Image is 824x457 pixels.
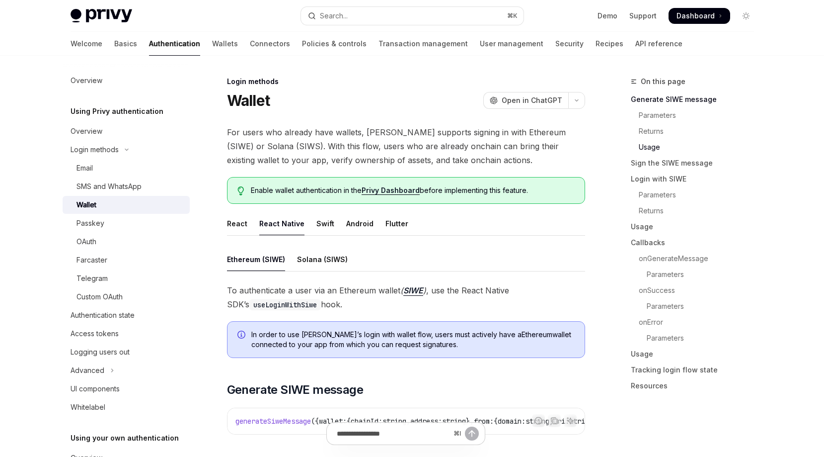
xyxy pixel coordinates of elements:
div: Custom OAuth [76,291,123,303]
a: Authentication state [63,306,190,324]
div: Overview [71,75,102,87]
a: Parameters [631,107,762,123]
a: Generate SIWE message [631,91,762,107]
span: }, [466,417,474,426]
div: Ethereum (SIWE) [227,248,285,271]
span: { [494,417,498,426]
a: Usage [631,346,762,362]
a: Wallets [212,32,238,56]
span: Enable wallet authentication in the before implementing this feature. [251,185,574,195]
a: Recipes [596,32,623,56]
span: string [525,417,549,426]
span: Open in ChatGPT [502,95,562,105]
div: Logging users out [71,346,130,358]
a: Email [63,159,190,177]
span: from: [474,417,494,426]
span: address: [410,417,442,426]
a: Logging users out [63,343,190,361]
a: Connectors [250,32,290,56]
div: Email [76,162,93,174]
span: On this page [641,76,685,88]
a: Basics [114,32,137,56]
a: Returns [631,123,762,139]
span: generateSiweMessage [235,417,311,426]
span: { [347,417,351,426]
div: Wallet [76,199,96,211]
div: SMS and WhatsApp [76,181,142,192]
a: OAuth [63,233,190,251]
span: Dashboard [676,11,715,21]
a: Telegram [63,270,190,287]
a: UI components [63,380,190,398]
a: Demo [598,11,617,21]
span: For users who already have wallets, [PERSON_NAME] supports signing in with Ethereum (SIWE) or Sol... [227,125,585,167]
h5: Using Privy authentication [71,105,163,117]
a: Returns [631,203,762,219]
span: string [382,417,406,426]
em: ( ) [400,285,426,296]
a: SIWE [403,285,423,296]
a: SMS and WhatsApp [63,178,190,195]
button: Toggle Login methods section [63,141,190,159]
div: Login methods [71,144,119,156]
div: Access tokens [71,328,119,340]
code: useLoginWithSiwe [249,299,321,310]
div: Passkey [76,217,104,229]
a: Welcome [71,32,102,56]
a: Whitelabel [63,398,190,416]
a: Farcaster [63,251,190,269]
a: Authentication [149,32,200,56]
a: Transaction management [378,32,468,56]
a: Security [555,32,584,56]
div: Authentication state [71,309,135,321]
a: Callbacks [631,235,762,251]
a: onGenerateMessage [631,251,762,267]
img: light logo [71,9,132,23]
a: Parameters [631,267,762,282]
span: domain: [498,417,525,426]
a: Parameters [631,187,762,203]
input: Ask a question... [337,423,449,445]
a: Resources [631,378,762,394]
button: Open in ChatGPT [483,92,568,109]
button: Copy the contents from the code block [548,414,561,427]
div: UI components [71,383,120,395]
span: uri: [553,417,569,426]
a: Support [629,11,657,21]
svg: Tip [237,186,244,195]
a: onSuccess [631,282,762,298]
span: In order to use [PERSON_NAME]’s login with wallet flow, users must actively have a Ethereum walle... [251,330,575,350]
a: API reference [635,32,682,56]
a: Overview [63,72,190,90]
button: Toggle dark mode [738,8,754,24]
span: string [569,417,593,426]
button: Open search [301,7,524,25]
span: chainId: [351,417,382,426]
div: Whitelabel [71,401,105,413]
a: User management [480,32,543,56]
div: Overview [71,125,102,137]
button: Send message [465,427,479,441]
div: Solana (SIWS) [297,248,348,271]
a: Dashboard [669,8,730,24]
a: Policies & controls [302,32,367,56]
a: Usage [631,219,762,235]
span: string [442,417,466,426]
button: Ask AI [564,414,577,427]
a: Overview [63,122,190,140]
div: Flutter [385,212,408,235]
span: wallet: [319,417,347,426]
svg: Info [237,331,247,341]
div: Android [346,212,374,235]
span: ({ [311,417,319,426]
div: OAuth [76,236,96,248]
a: Usage [631,139,762,155]
a: Parameters [631,330,762,346]
div: Login methods [227,77,585,87]
h1: Wallet [227,91,270,109]
a: Passkey [63,214,190,232]
span: Generate SIWE message [227,382,363,398]
span: , [406,417,410,426]
div: Swift [316,212,334,235]
span: To authenticate a user via an Ethereum wallet , use the React Native SDK’s hook. [227,283,585,311]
